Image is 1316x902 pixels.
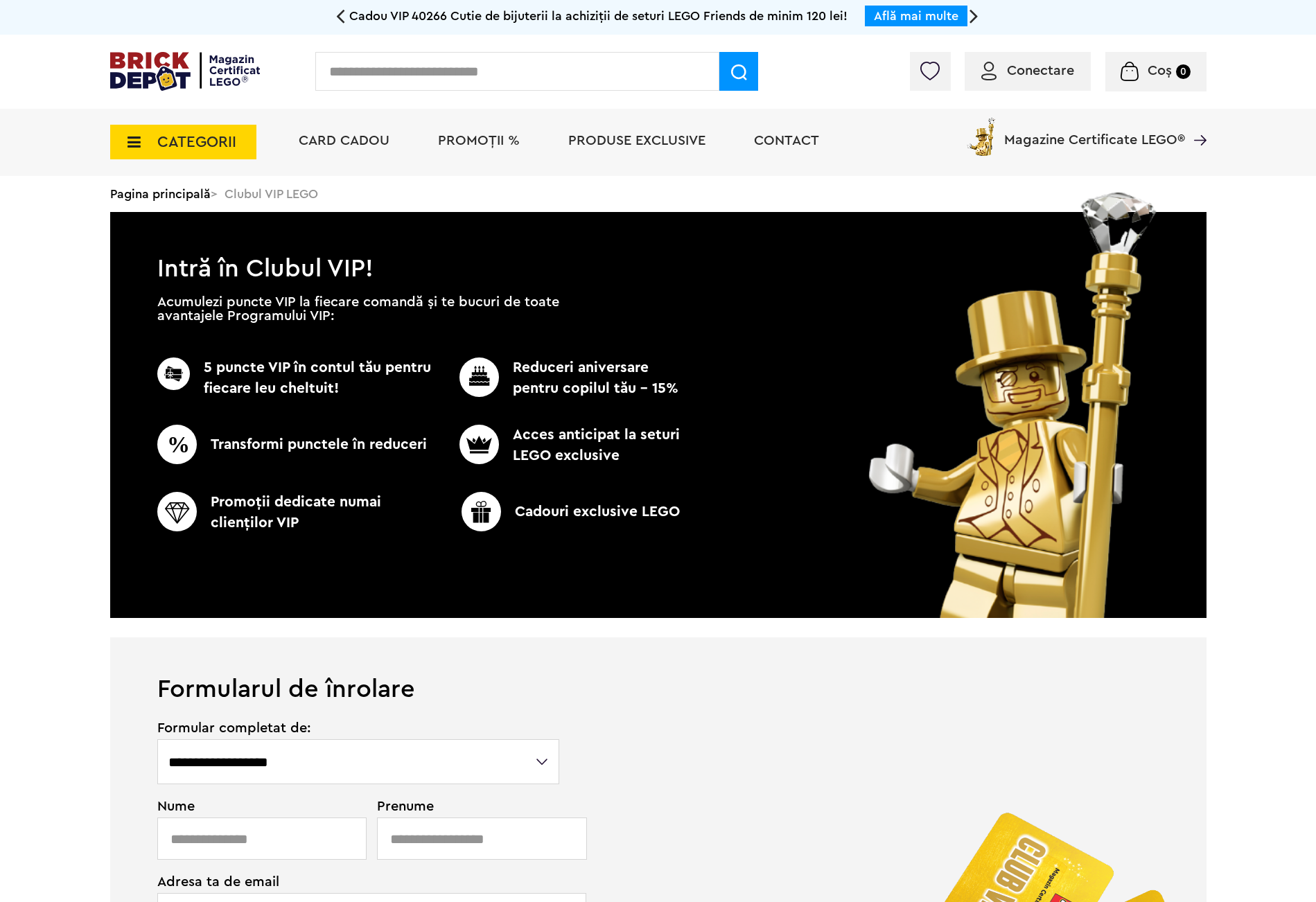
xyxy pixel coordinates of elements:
span: Magazine Certificate LEGO® [1004,115,1185,147]
img: CC_BD_Green_chek_mark [157,357,190,390]
img: CC_BD_Green_chek_mark [459,357,499,397]
span: Prenume [377,799,561,813]
a: Magazine Certificate LEGO® [1185,115,1207,129]
a: Află mai multe [874,10,958,22]
p: 5 puncte VIP în contul tău pentru fiecare leu cheltuit! [157,357,437,399]
a: Produse exclusive [568,134,705,148]
span: Coș [1148,64,1172,78]
img: vip_page_image [850,193,1177,618]
p: Promoţii dedicate numai clienţilor VIP [157,492,437,533]
a: Contact [754,134,819,148]
a: PROMOȚII % [438,134,520,148]
p: Acces anticipat la seturi LEGO exclusive [437,425,685,466]
p: Acumulezi puncte VIP la fiecare comandă și te bucuri de toate avantajele Programului VIP: [157,295,559,323]
img: CC_BD_Green_chek_mark [157,425,197,464]
h1: Intră în Clubul VIP! [110,212,1207,276]
h1: Formularul de înrolare [110,637,1207,702]
a: Pagina principală [110,188,211,200]
p: Cadouri exclusive LEGO [431,492,710,531]
span: Cadou VIP 40266 Cutie de bijuterii la achiziții de seturi LEGO Friends de minim 120 lei! [349,10,848,22]
div: > Clubul VIP LEGO [110,176,1207,212]
span: Adresa ta de email [157,875,561,889]
small: 0 [1176,64,1191,79]
p: Reduceri aniversare pentru copilul tău - 15% [437,357,685,399]
span: Formular completat de: [157,721,561,735]
a: Conectare [981,64,1074,78]
p: Transformi punctele în reduceri [157,425,437,464]
span: Conectare [1007,64,1074,78]
img: CC_BD_Green_chek_mark [459,425,499,464]
img: CC_BD_Green_chek_mark [462,492,501,531]
img: CC_BD_Green_chek_mark [157,492,197,531]
span: Nume [157,799,360,813]
a: Card Cadou [299,134,389,148]
span: CATEGORII [157,134,236,150]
